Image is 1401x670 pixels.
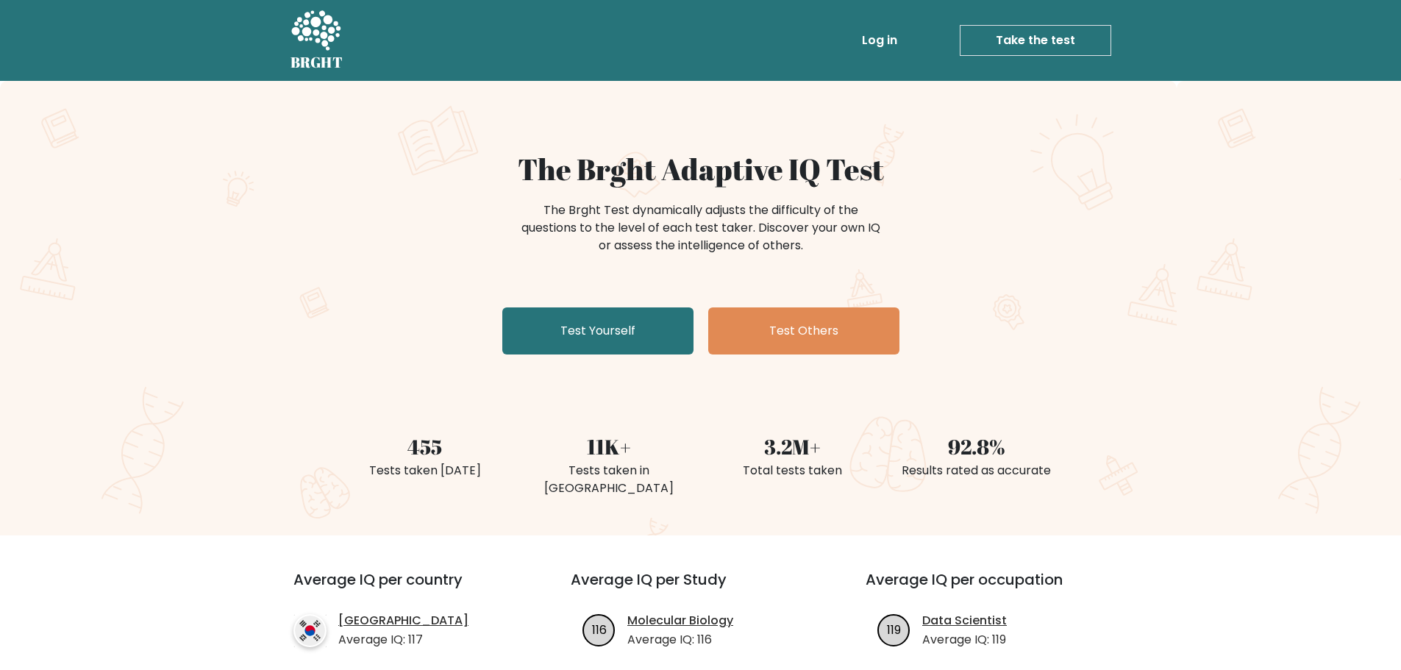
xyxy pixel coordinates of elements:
[922,612,1007,630] a: Data Scientist
[338,612,468,630] a: [GEOGRAPHIC_DATA]
[894,431,1060,462] div: 92.8%
[526,431,692,462] div: 11K+
[960,25,1111,56] a: Take the test
[342,431,508,462] div: 455
[627,631,733,649] p: Average IQ: 116
[290,54,343,71] h5: BRGHT
[293,614,327,647] img: country
[866,571,1125,606] h3: Average IQ per occupation
[710,462,876,480] div: Total tests taken
[526,462,692,497] div: Tests taken in [GEOGRAPHIC_DATA]
[592,621,607,638] text: 116
[502,307,694,354] a: Test Yourself
[517,202,885,254] div: The Brght Test dynamically adjusts the difficulty of the questions to the level of each test take...
[290,6,343,75] a: BRGHT
[338,631,468,649] p: Average IQ: 117
[894,462,1060,480] div: Results rated as accurate
[922,631,1007,649] p: Average IQ: 119
[887,621,901,638] text: 119
[293,571,518,606] h3: Average IQ per country
[708,307,899,354] a: Test Others
[856,26,903,55] a: Log in
[571,571,830,606] h3: Average IQ per Study
[342,462,508,480] div: Tests taken [DATE]
[710,431,876,462] div: 3.2M+
[627,612,733,630] a: Molecular Biology
[342,152,1060,187] h1: The Brght Adaptive IQ Test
